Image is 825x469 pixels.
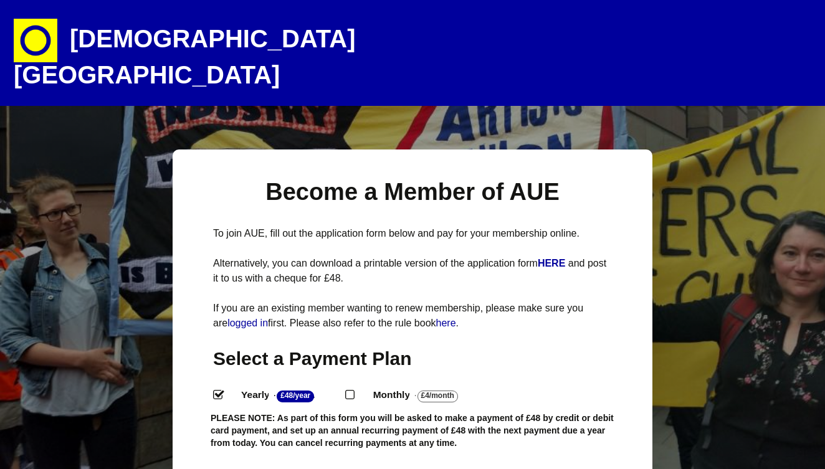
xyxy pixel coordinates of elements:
[213,301,612,331] p: If you are an existing member wanting to renew membership, please make sure you are first. Please...
[230,386,345,404] label: Yearly - .
[213,226,612,241] p: To join AUE, fill out the application form below and pay for your membership online.
[277,391,314,402] strong: £48/Year
[213,348,412,369] span: Select a Payment Plan
[14,19,57,62] img: circle-e1448293145835.png
[538,258,565,268] strong: HERE
[538,258,568,268] a: HERE
[417,391,458,402] strong: £4/Month
[227,318,268,328] a: logged in
[436,318,456,328] a: here
[213,177,612,207] h1: Become a Member of AUE
[213,256,612,286] p: Alternatively, you can download a printable version of the application form and post it to us wit...
[362,386,489,404] label: Monthly - .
